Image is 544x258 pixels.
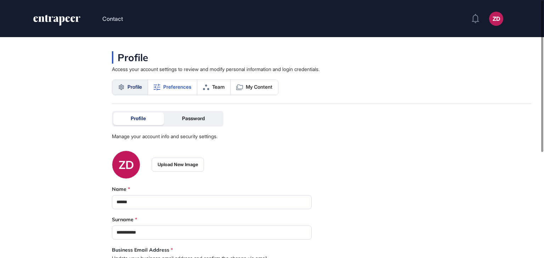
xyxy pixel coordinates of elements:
[127,84,142,90] span: Profile
[152,158,204,172] button: Upload New Image
[112,186,126,192] label: Name
[231,80,278,95] a: My Content
[112,247,169,253] label: Business Email Address
[246,84,272,90] span: My Content
[102,14,123,23] button: Contact
[197,80,231,95] a: Team
[112,216,134,223] label: Surname
[163,84,191,90] span: Preferences
[112,134,217,139] div: Manage your account info and security settings.
[112,80,148,95] a: Profile
[112,51,148,64] div: Profile
[182,116,205,121] span: Password
[131,116,146,121] span: Profile
[212,84,225,90] span: Team
[148,80,197,95] a: Preferences
[112,151,140,178] div: ZD
[112,66,319,72] div: Access your account settings to review and modify personal information and login credentials.
[33,15,81,28] a: entrapeer-logo
[489,12,503,26] button: ZD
